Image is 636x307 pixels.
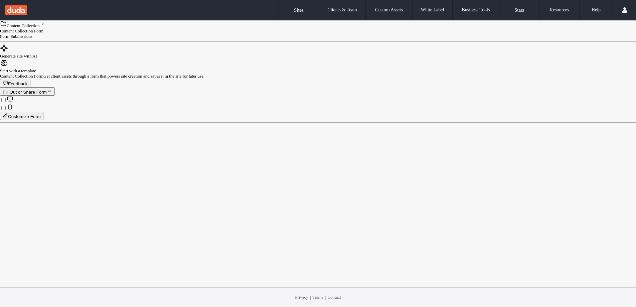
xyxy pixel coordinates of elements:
span: Content Collection [7,23,40,28]
label: Clients & Team [327,7,357,13]
label: White Label [421,7,444,13]
span: | [325,295,326,300]
label: Sites [294,7,304,13]
label: Custom Assets [375,7,403,13]
label: Help [592,7,601,13]
label: Stats [514,7,524,13]
label: Business Tools [462,7,490,13]
a: Privacy [295,295,308,300]
span: | [310,295,311,300]
a: Terms [312,295,323,300]
label: Resources [550,7,569,13]
span: Get client assets through a form that powers site creation and saves it in the site for later use. [43,74,204,79]
a: Contact [327,295,341,300]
